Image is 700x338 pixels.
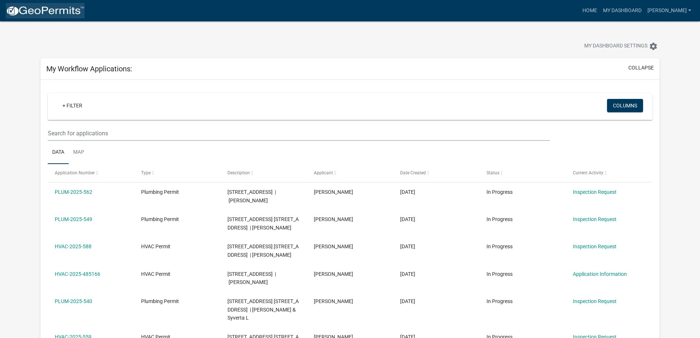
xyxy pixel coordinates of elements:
[487,271,513,277] span: In Progress
[55,170,95,175] span: Application Number
[400,216,415,222] span: 09/29/2025
[141,216,179,222] span: Plumbing Permit
[400,271,415,277] span: 09/29/2025
[487,243,513,249] span: In Progress
[141,271,170,277] span: HVAC Permit
[314,189,353,195] span: Tom Drexler
[578,39,664,53] button: My Dashboard Settingssettings
[400,189,415,195] span: 10/06/2025
[55,298,92,304] a: PLUM-2025-540
[314,170,333,175] span: Applicant
[487,170,499,175] span: Status
[314,298,353,304] span: Tom Drexler
[55,216,92,222] a: PLUM-2025-549
[479,164,566,182] datatable-header-cell: Status
[573,243,617,249] a: Inspection Request
[579,4,600,18] a: Home
[134,164,220,182] datatable-header-cell: Type
[141,170,151,175] span: Type
[566,164,652,182] datatable-header-cell: Current Activity
[400,243,415,249] span: 09/29/2025
[487,216,513,222] span: In Progress
[46,64,132,73] h5: My Workflow Applications:
[141,298,179,304] span: Plumbing Permit
[649,42,658,51] i: settings
[487,298,513,304] span: In Progress
[141,243,170,249] span: HVAC Permit
[573,298,617,304] a: Inspection Request
[227,298,299,321] span: 205 KING CIRCLE 205 King Circle | Bates Phillip B & Syverta L
[141,189,179,195] span: Plumbing Permit
[227,271,276,285] span: 519 E. MAPLE STREET | Hollon Adam
[573,216,617,222] a: Inspection Request
[307,164,393,182] datatable-header-cell: Applicant
[69,141,89,164] a: Map
[314,243,353,249] span: Tom Drexler
[628,64,654,72] button: collapse
[314,216,353,222] span: Tom Drexler
[314,271,353,277] span: Tom Drexler
[607,99,643,112] button: Columns
[227,243,299,258] span: 519 E. MAPLE STREET 519 E Maple Street | Hollon Adam
[573,170,603,175] span: Current Activity
[48,164,134,182] datatable-header-cell: Application Number
[48,126,549,141] input: Search for applications
[573,271,627,277] a: Application Information
[227,189,276,203] span: 1219 TRANQUIL DRIVE 1219 Tranquil Drive | French Benjamin
[55,243,91,249] a: HVAC-2025-588
[487,189,513,195] span: In Progress
[220,164,307,182] datatable-header-cell: Description
[600,4,645,18] a: My Dashboard
[573,189,617,195] a: Inspection Request
[55,271,100,277] a: HVAC-2025-485166
[227,170,250,175] span: Description
[393,164,480,182] datatable-header-cell: Date Created
[400,170,426,175] span: Date Created
[400,298,415,304] span: 09/25/2025
[48,141,69,164] a: Data
[645,4,694,18] a: [PERSON_NAME]
[584,42,647,51] span: My Dashboard Settings
[227,216,299,231] span: 519 E. MAPLE STREET 519 E Maple Street | Hollon Adam
[57,99,88,112] a: + Filter
[55,189,92,195] a: PLUM-2025-562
